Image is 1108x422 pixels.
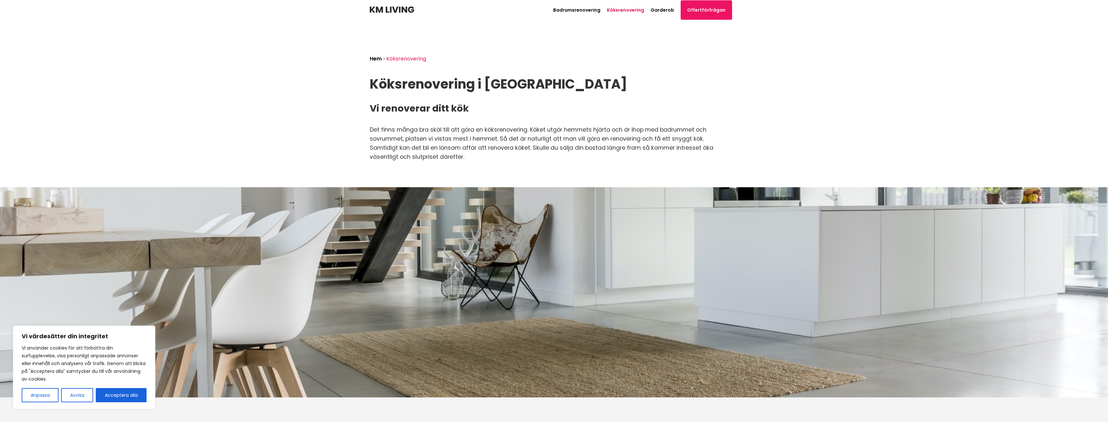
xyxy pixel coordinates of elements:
a: Offertförfrågan [681,0,732,20]
button: Acceptera alla [96,388,147,402]
a: Badrumsrenovering [553,7,600,13]
h1: Köksrenovering i [GEOGRAPHIC_DATA] [370,77,739,92]
p: Vi värdesätter din integritet [22,332,147,340]
p: Det finns många bra skäl till att göra en köksrenovering. Köket utgör hemmets hjärta och är ihop ... [370,125,739,161]
button: Anpassa [22,388,59,402]
li: Köksrenovering [386,56,428,61]
img: KM Living [370,6,414,13]
p: Vi använder cookies för att förbättra din surfupplevelse, visa personligt anpassade annonser elle... [22,344,147,383]
button: Avvisa [61,388,93,402]
a: Hem [370,55,382,62]
h2: Vi renoverar ditt kök [370,102,739,115]
li: › [383,56,386,61]
a: Köksrenovering [607,7,644,13]
a: Garderob [651,7,674,13]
